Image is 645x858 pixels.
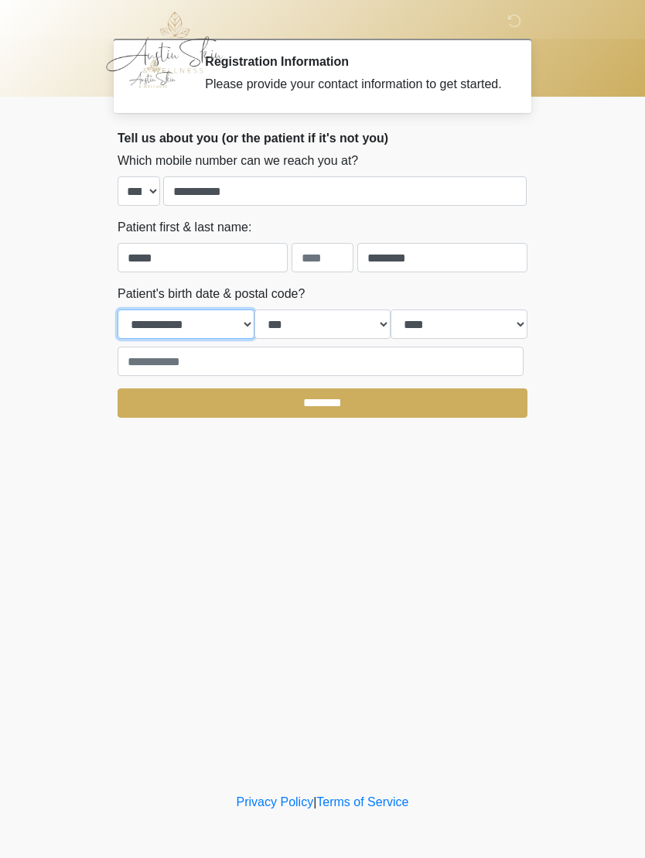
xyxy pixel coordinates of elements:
label: Which mobile number can we reach you at? [118,152,358,170]
img: Austin Skin & Wellness Logo [102,12,239,73]
a: | [313,795,316,808]
h2: Tell us about you (or the patient if it's not you) [118,131,527,145]
a: Privacy Policy [237,795,314,808]
a: Terms of Service [316,795,408,808]
label: Patient first & last name: [118,218,251,237]
label: Patient's birth date & postal code? [118,285,305,303]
